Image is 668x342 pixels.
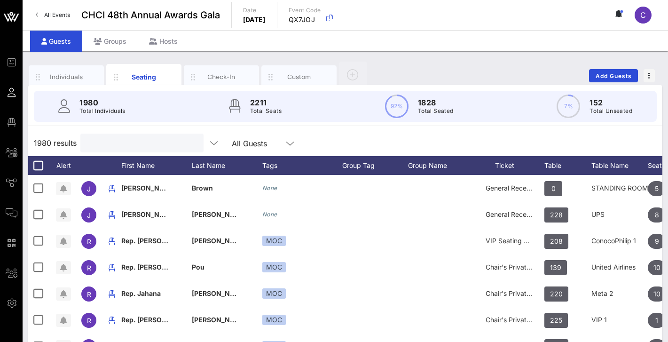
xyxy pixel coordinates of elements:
p: Total Seated [418,106,454,116]
div: All Guests [232,139,267,148]
span: R [87,317,91,325]
span: VIP Seating & Chair's Private Reception [486,237,607,245]
span: 9 [655,234,659,249]
span: CHCI 48th Annual Awards Gala [81,8,220,22]
span: Brown [192,184,213,192]
span: 10 [653,260,660,275]
span: C [640,10,646,20]
span: [PERSON_NAME] [192,210,247,218]
div: UPS [591,201,648,228]
div: Meta 2 [591,280,648,307]
span: 0 [551,181,556,196]
span: Chair's Private Reception [486,316,563,324]
span: Rep. [PERSON_NAME] [121,316,193,324]
span: R [87,264,91,272]
p: Total Unseated [589,106,632,116]
span: [PERSON_NAME] [192,237,247,245]
div: United Airlines [591,254,648,280]
span: Pou [192,263,204,271]
div: Custom [278,72,320,81]
p: 1980 [79,97,126,108]
div: MOC [262,262,286,272]
div: Table [544,156,591,175]
span: 228 [550,207,563,223]
p: Total Individuals [79,106,126,116]
div: Guests [30,31,82,52]
div: Alert [52,156,75,175]
div: Ticket [474,156,544,175]
span: General Reception [486,184,542,192]
div: First Name [121,156,192,175]
div: Groups [82,31,138,52]
span: Rep. Jahana [121,289,161,297]
p: Total Seats [250,106,282,116]
p: [DATE] [243,15,266,24]
span: Rep. [PERSON_NAME] [121,237,193,245]
div: MOC [262,315,286,325]
div: STANDING ROOM ONLY- NO TABLE ASSIGNMENT [591,175,648,201]
i: None [262,184,277,191]
div: C [635,7,652,24]
span: 1980 results [34,137,77,149]
span: [PERSON_NAME] [121,184,177,192]
span: [PERSON_NAME] [121,210,177,218]
i: None [262,211,277,218]
span: Chair's Private Reception [486,263,563,271]
div: Group Tag [342,156,408,175]
div: Hosts [138,31,189,52]
span: All Events [44,11,70,18]
div: Individuals [46,72,87,81]
div: Tags [262,156,342,175]
span: [PERSON_NAME] [192,316,247,324]
span: R [87,290,91,298]
p: 1828 [418,97,454,108]
p: 2211 [250,97,282,108]
p: Event Code [289,6,321,15]
p: QX7JOJ [289,15,321,24]
span: 8 [655,207,659,223]
div: ConocoPhilip 1 [591,228,648,254]
div: MOC [262,288,286,299]
span: [PERSON_NAME] [192,289,247,297]
span: 10 [653,286,660,302]
div: Last Name [192,156,262,175]
span: 220 [550,286,563,302]
p: Date [243,6,266,15]
div: All Guests [226,134,301,152]
span: Rep. [PERSON_NAME] [121,263,193,271]
div: Table Name [591,156,648,175]
div: VIP 1 [591,307,648,333]
div: MOC [262,236,286,246]
button: Add Guests [589,69,638,82]
a: All Events [30,8,76,23]
span: 1 [655,313,658,328]
span: 5 [655,181,659,196]
div: Seating [123,72,165,82]
div: Check-In [201,72,243,81]
span: J [87,211,91,219]
span: General Reception [486,210,542,218]
span: Add Guests [595,72,632,80]
div: Group Name [408,156,474,175]
span: Chair's Private Reception [486,289,563,297]
span: J [87,185,91,193]
span: 225 [550,313,562,328]
span: 139 [550,260,561,275]
p: 152 [589,97,632,108]
span: 208 [550,234,563,249]
span: R [87,238,91,246]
